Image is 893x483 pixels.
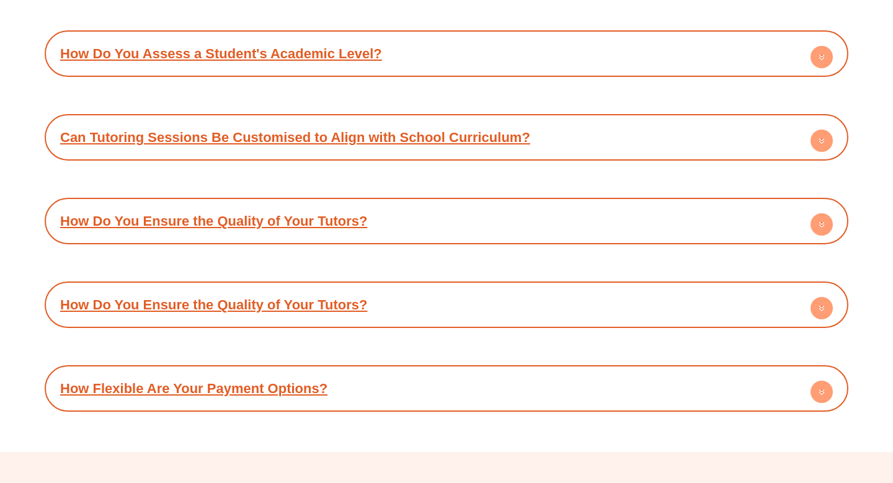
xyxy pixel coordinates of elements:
a: How Do You Ensure the Quality of Your Tutors? [60,213,367,229]
div: How Do You Assess a Student's Academic Level? [51,37,842,71]
div: Can Tutoring Sessions Be Customised to Align with School Curriculum? [51,120,842,154]
div: How Do You Ensure the Quality of Your Tutors? [51,204,842,238]
iframe: Chat Widget [680,343,893,483]
div: How Flexible Are Your Payment Options? [51,371,842,405]
div: How Do You Ensure the Quality of Your Tutors? [51,288,842,322]
a: How Flexible Are Your Payment Options? [60,381,327,396]
a: How Do You Ensure the Quality of Your Tutors? [60,297,367,312]
a: How Do You Assess a Student's Academic Level? [60,46,382,61]
a: Can Tutoring Sessions Be Customised to Align with School Curriculum? [60,130,530,145]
